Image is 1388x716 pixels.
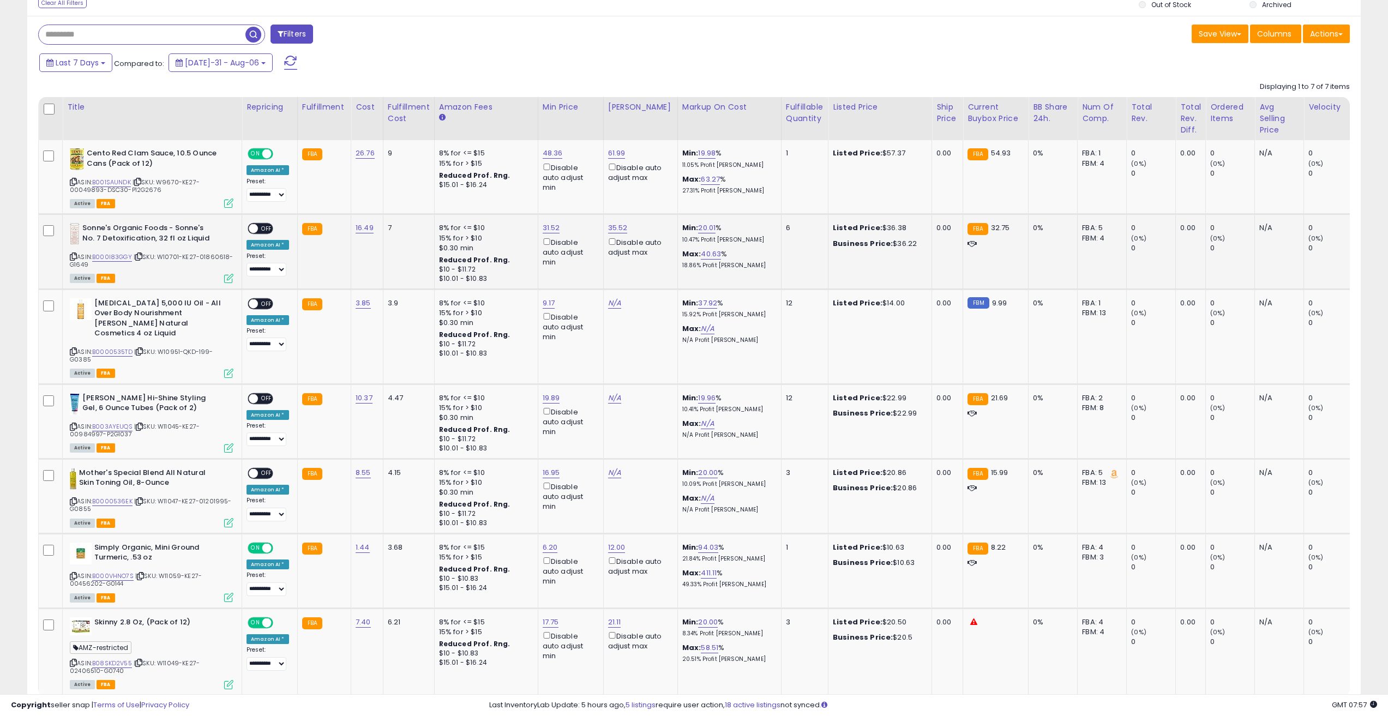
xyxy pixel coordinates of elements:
[70,468,76,490] img: 41aF2k747SL._SL40_.jpg
[439,488,530,497] div: $0.30 min
[93,700,140,710] a: Terms of Use
[1308,169,1353,178] div: 0
[1308,223,1353,233] div: 0
[439,171,510,180] b: Reduced Prof. Rng.
[1210,298,1254,308] div: 0
[82,393,215,416] b: [PERSON_NAME] Hi-Shine Styling Gel, 6 Ounce Tubes (Pack of 2)
[356,298,371,309] a: 3.85
[698,467,718,478] a: 20.00
[272,149,289,159] span: OFF
[249,149,262,159] span: ON
[258,468,275,478] span: OFF
[1210,404,1225,412] small: (0%)
[1259,223,1295,233] div: N/A
[388,101,430,124] div: Fulfillment Cost
[833,298,923,308] div: $14.00
[70,443,95,453] span: All listings currently available for purchase on Amazon
[1131,488,1175,497] div: 0
[247,252,289,277] div: Preset:
[682,101,777,113] div: Markup on Cost
[1259,468,1295,478] div: N/A
[388,223,426,233] div: 7
[936,468,954,478] div: 0.00
[543,617,559,628] a: 17.75
[439,349,530,358] div: $10.01 - $10.83
[92,252,132,262] a: B000I83GGY
[439,233,530,243] div: 15% for > $10
[701,174,720,185] a: 63.27
[439,340,530,349] div: $10 - $11.72
[356,467,371,478] a: 8.55
[439,101,533,113] div: Amazon Fees
[682,393,699,403] b: Min:
[439,223,530,233] div: 8% for <= $10
[1180,298,1197,308] div: 0.00
[698,298,717,309] a: 37.92
[936,393,954,403] div: 0.00
[682,249,701,259] b: Max:
[439,274,530,284] div: $10.01 - $10.83
[70,468,233,526] div: ASIN:
[439,444,530,453] div: $10.01 - $10.83
[302,298,322,310] small: FBA
[1259,393,1295,403] div: N/A
[1259,101,1299,136] div: Avg Selling Price
[833,223,923,233] div: $36.38
[70,199,95,208] span: All listings currently available for purchase on Amazon
[1082,393,1118,403] div: FBA: 2
[1082,478,1118,488] div: FBM: 13
[70,274,95,283] span: All listings currently available for purchase on Amazon
[608,148,626,159] a: 61.99
[833,238,893,249] b: Business Price:
[258,299,275,308] span: OFF
[439,330,510,339] b: Reduced Prof. Rng.
[92,422,133,431] a: B003AYEUQS
[439,425,510,434] b: Reduced Prof. Rng.
[543,393,560,404] a: 19.89
[701,418,714,429] a: N/A
[833,148,882,158] b: Listed Price:
[1082,148,1118,158] div: FBA: 1
[682,468,773,488] div: %
[1180,393,1197,403] div: 0.00
[247,101,293,113] div: Repricing
[968,148,988,160] small: FBA
[682,298,773,318] div: %
[682,161,773,169] p: 11.05% Profit [PERSON_NAME]
[786,468,820,478] div: 3
[92,178,131,187] a: B001SAUNDK
[1308,148,1353,158] div: 0
[247,327,289,352] div: Preset:
[356,101,378,113] div: Cost
[87,148,219,171] b: Cento Red Clam Sauce, 10.5 Ounce Cans (Pack of 12)
[543,101,599,113] div: Min Price
[1131,309,1146,317] small: (0%)
[682,174,701,184] b: Max:
[682,336,773,344] p: N/A Profit [PERSON_NAME]
[543,236,595,268] div: Disable auto adjust min
[1082,223,1118,233] div: FBA: 5
[1082,308,1118,318] div: FBM: 13
[356,393,372,404] a: 10.37
[439,413,530,423] div: $0.30 min
[608,393,621,404] a: N/A
[543,542,558,553] a: 6.20
[968,393,988,405] small: FBA
[1033,298,1069,308] div: 0%
[682,175,773,195] div: %
[992,298,1007,308] span: 9.99
[70,617,92,635] img: 51O+h6yeSnL._SL40_.jpg
[543,311,595,342] div: Disable auto adjust min
[936,101,958,124] div: Ship Price
[833,298,882,308] b: Listed Price:
[1308,478,1324,487] small: (0%)
[833,408,923,418] div: $22.99
[70,223,233,281] div: ASIN:
[1131,169,1175,178] div: 0
[82,223,215,246] b: Sonne's Organic Foods - Sonne's No. 7 Detoxification, 32 fl oz Liquid
[388,148,426,158] div: 9
[608,298,621,309] a: N/A
[833,483,893,493] b: Business Price:
[1210,223,1254,233] div: 0
[1033,468,1069,478] div: 0%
